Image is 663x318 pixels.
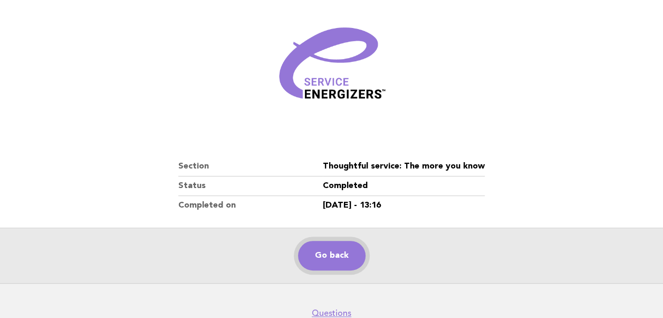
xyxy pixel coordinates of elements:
dt: Status [178,176,323,196]
dt: Completed on [178,196,323,215]
dd: Thoughtful service: The more you know [323,157,485,176]
img: Verified [268,5,395,132]
dd: [DATE] - 13:16 [323,196,485,215]
a: Go back [298,241,366,270]
dt: Section [178,157,323,176]
dd: Completed [323,176,485,196]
